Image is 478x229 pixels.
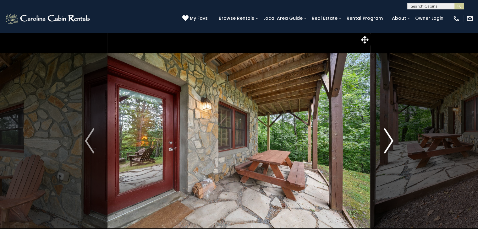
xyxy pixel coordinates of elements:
[389,13,409,23] a: About
[453,15,460,22] img: phone-regular-white.png
[384,128,393,153] img: arrow
[309,13,341,23] a: Real Estate
[190,15,208,22] span: My Favs
[85,128,94,153] img: arrow
[260,13,306,23] a: Local Area Guide
[5,12,92,25] img: White-1-2.png
[412,13,447,23] a: Owner Login
[216,13,257,23] a: Browse Rentals
[466,15,473,22] img: mail-regular-white.png
[343,13,386,23] a: Rental Program
[182,15,209,22] a: My Favs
